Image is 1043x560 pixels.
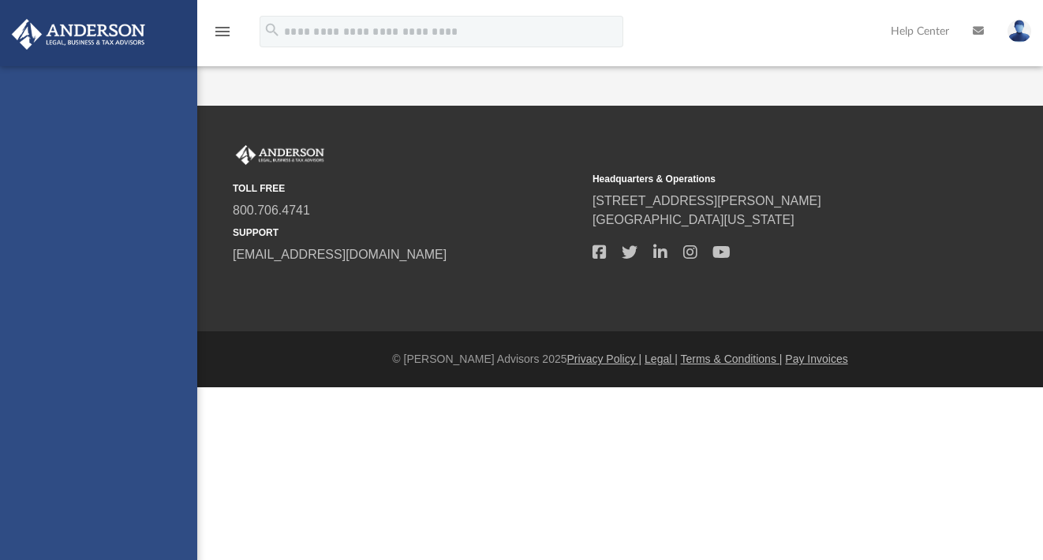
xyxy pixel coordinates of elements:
[681,353,783,365] a: Terms & Conditions |
[197,351,1043,368] div: © [PERSON_NAME] Advisors 2025
[593,172,941,186] small: Headquarters & Operations
[233,203,310,217] a: 800.706.4741
[1007,20,1031,43] img: User Pic
[213,30,232,41] a: menu
[233,181,581,196] small: TOLL FREE
[593,194,821,207] a: [STREET_ADDRESS][PERSON_NAME]
[233,145,327,166] img: Anderson Advisors Platinum Portal
[593,213,794,226] a: [GEOGRAPHIC_DATA][US_STATE]
[233,248,447,261] a: [EMAIL_ADDRESS][DOMAIN_NAME]
[213,22,232,41] i: menu
[7,19,150,50] img: Anderson Advisors Platinum Portal
[233,226,581,240] small: SUPPORT
[264,21,281,39] i: search
[645,353,678,365] a: Legal |
[567,353,642,365] a: Privacy Policy |
[785,353,847,365] a: Pay Invoices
